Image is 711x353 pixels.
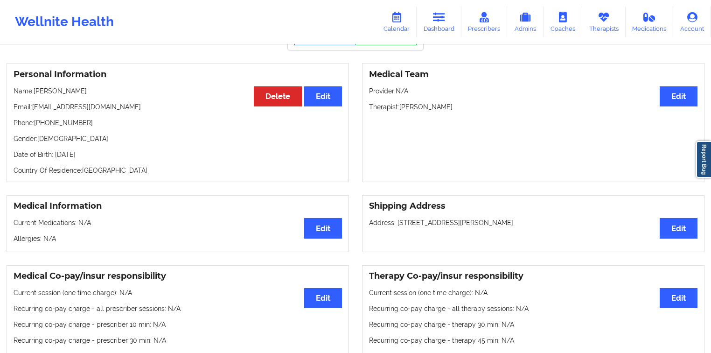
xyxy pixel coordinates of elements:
a: Admins [507,7,544,37]
h3: Medical Co-pay/insur responsibility [14,271,342,282]
a: Calendar [376,7,417,37]
h3: Personal Information [14,69,342,80]
a: Medications [626,7,674,37]
p: Provider: N/A [369,86,697,96]
p: Country Of Residence: [GEOGRAPHIC_DATA] [14,166,342,175]
a: Coaches [544,7,582,37]
p: Recurring co-pay charge - all therapy sessions : N/A [369,304,697,313]
a: Prescribers [461,7,508,37]
a: Report Bug [696,141,711,178]
p: Allergies: N/A [14,234,342,243]
button: Edit [660,218,697,238]
p: Name: [PERSON_NAME] [14,86,342,96]
p: Recurring co-pay charge - prescriber 10 min : N/A [14,320,342,329]
button: Delete [254,86,302,106]
p: Current session (one time charge): N/A [369,288,697,297]
button: Edit [660,86,697,106]
h3: Shipping Address [369,201,697,212]
h3: Therapy Co-pay/insur responsibility [369,271,697,282]
p: Date of Birth: [DATE] [14,150,342,159]
p: Therapist: [PERSON_NAME] [369,102,697,112]
a: Therapists [582,7,626,37]
p: Recurring co-pay charge - prescriber 30 min : N/A [14,336,342,345]
p: Current Medications: N/A [14,218,342,227]
p: Gender: [DEMOGRAPHIC_DATA] [14,134,342,143]
p: Email: [EMAIL_ADDRESS][DOMAIN_NAME] [14,102,342,112]
p: Current session (one time charge): N/A [14,288,342,297]
p: Phone: [PHONE_NUMBER] [14,118,342,127]
p: Address: [STREET_ADDRESS][PERSON_NAME] [369,218,697,227]
button: Edit [304,288,342,308]
a: Account [673,7,711,37]
h3: Medical Team [369,69,697,80]
a: Dashboard [417,7,461,37]
p: Recurring co-pay charge - therapy 45 min : N/A [369,336,697,345]
h3: Medical Information [14,201,342,212]
p: Recurring co-pay charge - therapy 30 min : N/A [369,320,697,329]
button: Edit [660,288,697,308]
button: Edit [304,86,342,106]
p: Recurring co-pay charge - all prescriber sessions : N/A [14,304,342,313]
button: Edit [304,218,342,238]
